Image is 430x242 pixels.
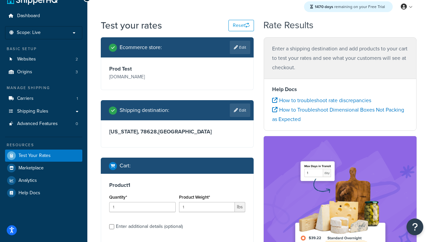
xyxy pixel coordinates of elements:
[77,96,78,102] span: 1
[116,222,183,231] div: Enter additional details (optional)
[315,4,385,10] span: remaining on your Free Trial
[17,109,48,114] span: Shipping Rules
[235,202,245,212] span: lbs
[272,44,408,72] p: Enter a shipping destination and add products to your cart to test your rates and see what your c...
[5,53,82,66] li: Websites
[17,96,34,102] span: Carriers
[5,118,82,130] li: Advanced Features
[18,178,37,184] span: Analytics
[230,104,250,117] a: Edit
[230,41,250,54] a: Edit
[17,56,36,62] span: Websites
[76,56,78,62] span: 2
[5,150,82,162] a: Test Your Rates
[5,53,82,66] a: Websites2
[109,195,127,200] label: Quantity*
[5,174,82,187] a: Analytics
[5,118,82,130] a: Advanced Features0
[17,13,40,19] span: Dashboard
[228,20,254,31] button: Reset
[109,128,245,135] h3: [US_STATE], 78628 , [GEOGRAPHIC_DATA]
[18,190,40,196] span: Help Docs
[5,66,82,78] li: Origins
[272,106,404,123] a: How to Troubleshoot Dimensional Boxes Not Packing as Expected
[315,4,333,10] strong: 1470 days
[5,92,82,105] li: Carriers
[272,96,371,104] a: How to troubleshoot rate discrepancies
[263,20,313,31] h2: Rate Results
[109,182,245,189] h3: Product 1
[17,69,32,75] span: Origins
[109,202,176,212] input: 0
[5,66,82,78] a: Origins3
[5,10,82,22] a: Dashboard
[101,19,162,32] h1: Test your rates
[5,85,82,91] div: Manage Shipping
[179,195,210,200] label: Product Weight*
[120,163,131,169] h2: Cart :
[5,92,82,105] a: Carriers1
[5,142,82,148] div: Resources
[17,30,41,36] span: Scope: Live
[5,187,82,199] a: Help Docs
[5,105,82,118] a: Shipping Rules
[76,121,78,127] span: 0
[76,69,78,75] span: 3
[109,72,176,82] p: [DOMAIN_NAME]
[5,162,82,174] a: Marketplace
[17,121,58,127] span: Advanced Features
[120,44,162,50] h2: Ecommerce store :
[109,66,176,72] h3: Prod Test
[272,85,408,93] h4: Help Docs
[18,165,44,171] span: Marketplace
[120,107,169,113] h2: Shipping destination :
[5,46,82,52] div: Basic Setup
[109,224,114,229] input: Enter additional details (optional)
[179,202,235,212] input: 0.00
[18,153,51,159] span: Test Your Rates
[406,218,423,235] button: Open Resource Center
